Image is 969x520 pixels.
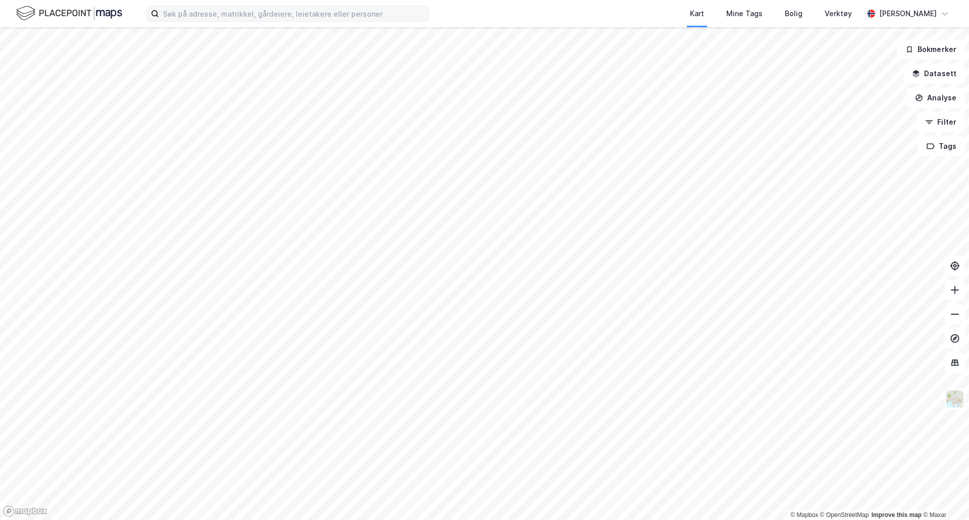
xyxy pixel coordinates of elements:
[16,5,122,22] img: logo.f888ab2527a4732fd821a326f86c7f29.svg
[906,88,965,108] button: Analyse
[918,136,965,156] button: Tags
[919,472,969,520] iframe: Chat Widget
[159,6,428,21] input: Søk på adresse, matrikkel, gårdeiere, leietakere eller personer
[820,511,869,518] a: OpenStreetMap
[879,8,937,20] div: [PERSON_NAME]
[872,511,922,518] a: Improve this map
[825,8,852,20] div: Verktøy
[917,112,965,132] button: Filter
[919,472,969,520] div: Kontrollprogram for chat
[790,511,818,518] a: Mapbox
[3,505,47,517] a: Mapbox homepage
[726,8,763,20] div: Mine Tags
[690,8,704,20] div: Kart
[903,64,965,84] button: Datasett
[897,39,965,60] button: Bokmerker
[785,8,802,20] div: Bolig
[945,389,964,409] img: Z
